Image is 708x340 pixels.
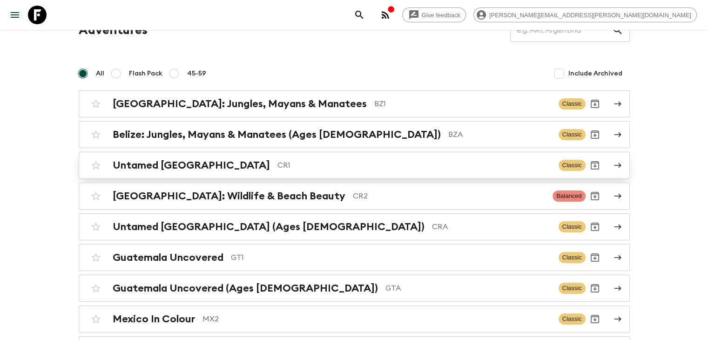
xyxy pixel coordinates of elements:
[79,306,630,333] a: Mexico In ColourMX2ClassicArchive
[473,7,697,22] div: [PERSON_NAME][EMAIL_ADDRESS][PERSON_NAME][DOMAIN_NAME]
[79,213,630,240] a: Untamed [GEOGRAPHIC_DATA] (Ages [DEMOGRAPHIC_DATA])CRAClassicArchive
[559,221,586,232] span: Classic
[586,248,604,267] button: Archive
[559,98,586,109] span: Classic
[374,98,551,109] p: BZ1
[79,152,630,179] a: Untamed [GEOGRAPHIC_DATA]CR1ClassicArchive
[559,129,586,140] span: Classic
[113,313,195,325] h2: Mexico In Colour
[586,187,604,205] button: Archive
[113,190,345,202] h2: [GEOGRAPHIC_DATA]: Wildlife & Beach Beauty
[129,69,162,78] span: Flash Pack
[353,190,546,202] p: CR2
[113,159,270,171] h2: Untamed [GEOGRAPHIC_DATA]
[113,129,441,141] h2: Belize: Jungles, Mayans & Manatees (Ages [DEMOGRAPHIC_DATA])
[586,95,604,113] button: Archive
[586,310,604,328] button: Archive
[402,7,466,22] a: Give feedback
[559,160,586,171] span: Classic
[79,121,630,148] a: Belize: Jungles, Mayans & Manatees (Ages [DEMOGRAPHIC_DATA])BZAClassicArchive
[448,129,551,140] p: BZA
[559,252,586,263] span: Classic
[6,6,24,24] button: menu
[385,283,551,294] p: GTA
[586,279,604,298] button: Archive
[113,221,425,233] h2: Untamed [GEOGRAPHIC_DATA] (Ages [DEMOGRAPHIC_DATA])
[113,98,367,110] h2: [GEOGRAPHIC_DATA]: Jungles, Mayans & Manatees
[586,156,604,175] button: Archive
[510,17,612,43] input: e.g. AR1, Argentina
[484,12,696,19] span: [PERSON_NAME][EMAIL_ADDRESS][PERSON_NAME][DOMAIN_NAME]
[113,282,378,294] h2: Guatemala Uncovered (Ages [DEMOGRAPHIC_DATA])
[586,125,604,144] button: Archive
[553,190,585,202] span: Balanced
[417,12,465,19] span: Give feedback
[559,313,586,325] span: Classic
[79,244,630,271] a: Guatemala UncoveredGT1ClassicArchive
[559,283,586,294] span: Classic
[79,275,630,302] a: Guatemala Uncovered (Ages [DEMOGRAPHIC_DATA])GTAClassicArchive
[202,313,551,325] p: MX2
[96,69,104,78] span: All
[187,69,206,78] span: 45-59
[432,221,551,232] p: CRA
[79,90,630,117] a: [GEOGRAPHIC_DATA]: Jungles, Mayans & ManateesBZ1ClassicArchive
[568,69,622,78] span: Include Archived
[113,252,223,264] h2: Guatemala Uncovered
[231,252,551,263] p: GT1
[79,21,148,40] h1: Adventures
[277,160,551,171] p: CR1
[350,6,369,24] button: search adventures
[586,218,604,236] button: Archive
[79,183,630,210] a: [GEOGRAPHIC_DATA]: Wildlife & Beach BeautyCR2BalancedArchive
